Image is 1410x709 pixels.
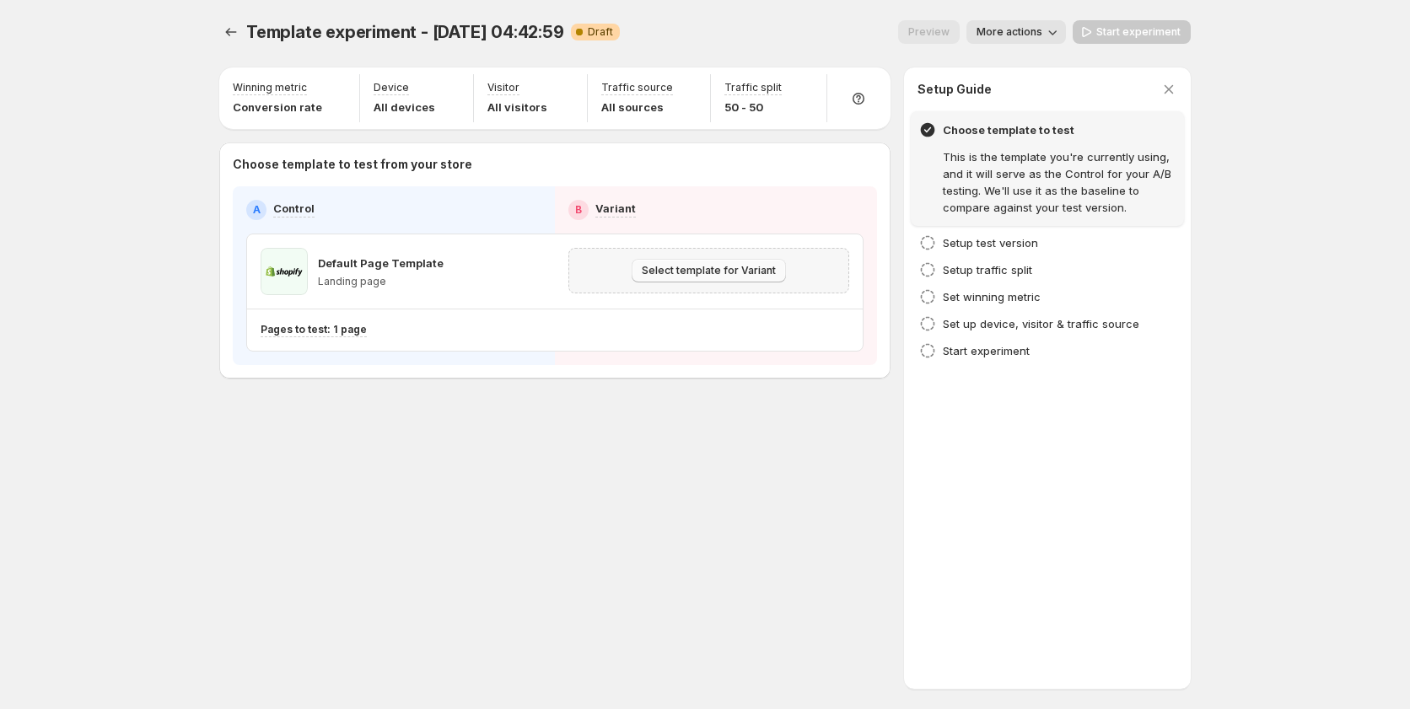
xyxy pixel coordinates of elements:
p: Variant [595,200,636,217]
h4: Start experiment [943,342,1030,359]
p: All visitors [487,99,547,115]
h4: Set up device, visitor & traffic source [943,315,1139,332]
h2: A [253,203,261,217]
h4: Set winning metric [943,288,1041,305]
button: Experiments [219,20,243,44]
h3: Setup Guide [918,81,992,98]
p: Winning metric [233,81,307,94]
p: This is the template you're currently using, and it will serve as the Control for your A/B testin... [943,148,1176,216]
span: More actions [977,25,1042,39]
p: Visitor [487,81,519,94]
span: Select template for Variant [642,264,776,277]
p: All sources [601,99,673,115]
p: Control [273,200,315,217]
p: Default Page Template [318,255,444,271]
img: Default Page Template [261,248,308,295]
p: Landing page [318,275,444,288]
p: Choose template to test from your store [233,156,877,173]
span: Template experiment - [DATE] 04:42:59 [246,22,564,42]
h4: Setup test version [943,234,1038,251]
p: Traffic split [724,81,782,94]
button: Select template for Variant [632,259,786,282]
p: 50 - 50 [724,99,782,115]
p: Traffic source [601,81,673,94]
h4: Setup traffic split [943,261,1032,278]
p: Device [374,81,409,94]
h4: Choose template to test [943,121,1176,138]
p: Conversion rate [233,99,322,115]
p: Pages to test: 1 page [261,323,367,336]
span: Draft [588,25,613,39]
p: All devices [374,99,435,115]
h2: B [575,203,582,217]
button: More actions [966,20,1066,44]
